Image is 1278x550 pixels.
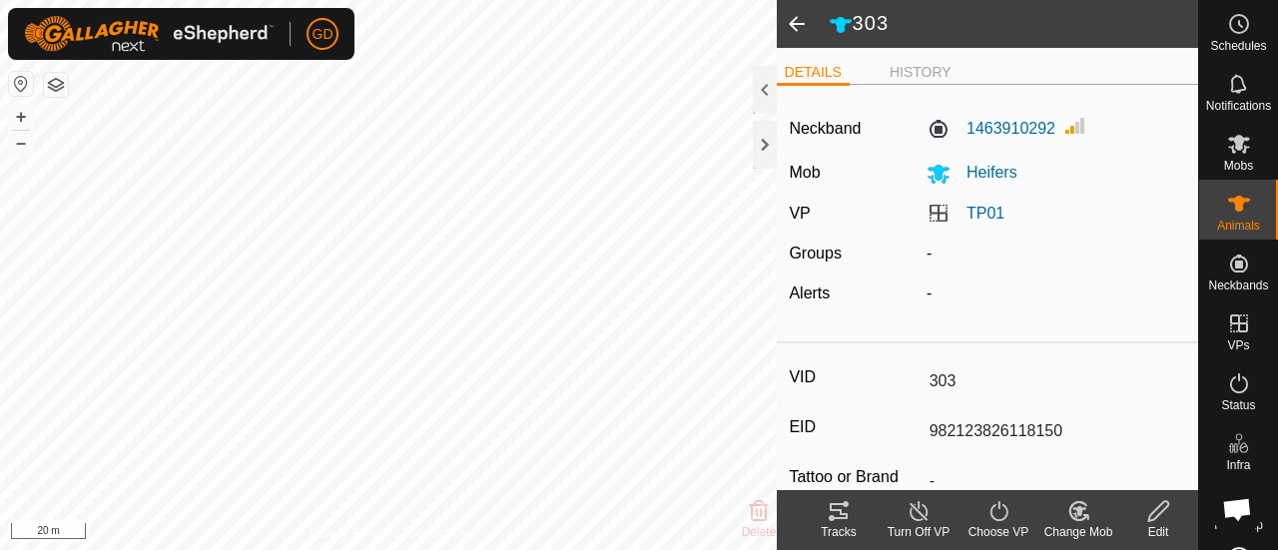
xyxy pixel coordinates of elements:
[1118,523,1198,541] div: Edit
[1063,114,1087,138] img: Signal strength
[919,281,1193,305] div: -
[789,464,921,490] label: Tattoo or Brand
[407,524,466,542] a: Contact Us
[927,117,1055,141] label: 1463910292
[789,164,820,181] label: Mob
[951,164,1017,181] span: Heifers
[882,62,959,83] li: HISTORY
[789,364,921,390] label: VID
[1206,100,1271,112] span: Notifications
[789,117,861,141] label: Neckband
[9,131,33,155] button: –
[777,62,850,86] li: DETAILS
[1227,339,1249,351] span: VPs
[1208,279,1268,291] span: Neckbands
[1214,519,1263,531] span: Heatmap
[1210,482,1264,536] div: Open chat
[799,523,879,541] div: Tracks
[1221,399,1255,411] span: Status
[789,284,830,301] label: Alerts
[9,105,33,129] button: +
[1210,40,1266,52] span: Schedules
[313,24,333,45] span: GD
[789,205,810,222] label: VP
[44,73,68,97] button: Map Layers
[1224,160,1253,172] span: Mobs
[24,16,274,52] img: Gallagher Logo
[919,242,1193,266] div: -
[9,72,33,96] button: Reset Map
[1217,220,1260,232] span: Animals
[1038,523,1118,541] div: Change Mob
[310,524,384,542] a: Privacy Policy
[1226,459,1250,471] span: Infra
[966,205,1004,222] a: TP01
[789,414,921,440] label: EID
[958,523,1038,541] div: Choose VP
[879,523,958,541] div: Turn Off VP
[789,245,841,262] label: Groups
[829,11,1198,37] h2: 303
